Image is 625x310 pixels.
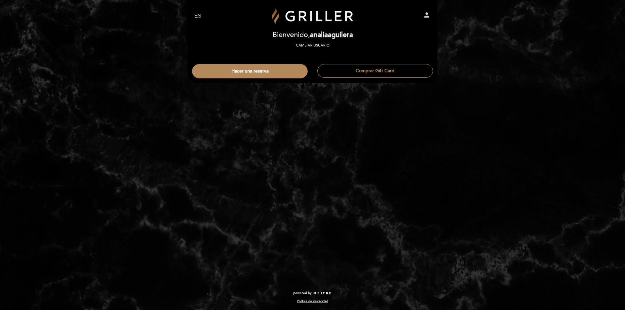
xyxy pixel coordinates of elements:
a: Griller Cariló [272,7,353,25]
button: person [423,11,431,21]
button: Cambiar usuario [294,43,331,48]
h2: Bienvenido, [272,31,353,39]
button: Comprar Gift Card [317,64,433,78]
span: analiaaguilera [310,31,353,39]
img: MEITRE [313,292,332,295]
i: person [423,11,431,19]
a: Política de privacidad [297,299,328,303]
span: powered by [293,291,312,295]
button: Hacer una reserva [192,64,308,78]
a: powered by [293,291,332,295]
